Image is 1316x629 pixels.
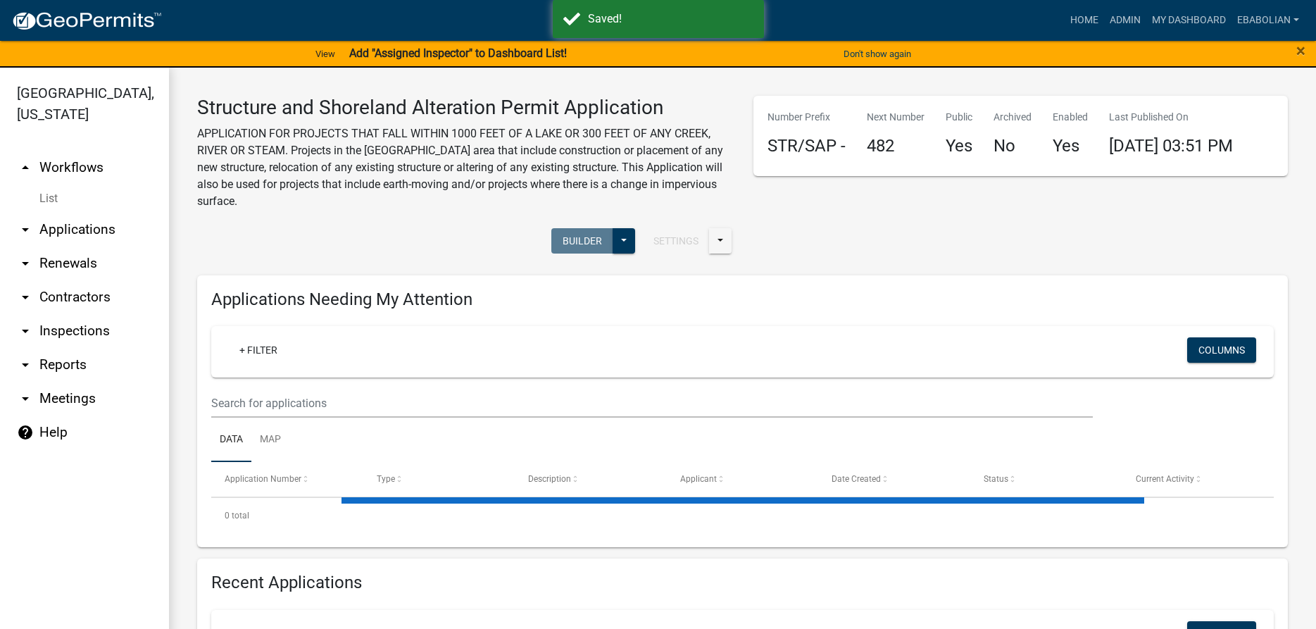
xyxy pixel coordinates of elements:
[818,462,970,496] datatable-header-cell: Date Created
[211,573,1274,593] h4: Recent Applications
[17,323,34,340] i: arrow_drop_down
[211,498,1274,533] div: 0 total
[17,221,34,238] i: arrow_drop_down
[310,42,341,66] a: View
[946,136,972,156] h4: Yes
[1065,7,1104,34] a: Home
[588,11,753,27] div: Saved!
[994,136,1032,156] h4: No
[994,110,1032,125] p: Archived
[1122,462,1274,496] datatable-header-cell: Current Activity
[528,474,571,484] span: Description
[680,474,717,484] span: Applicant
[1104,7,1146,34] a: Admin
[946,110,972,125] p: Public
[832,474,881,484] span: Date Created
[867,110,925,125] p: Next Number
[17,255,34,272] i: arrow_drop_down
[17,356,34,373] i: arrow_drop_down
[1053,110,1088,125] p: Enabled
[767,110,846,125] p: Number Prefix
[1053,136,1088,156] h4: Yes
[197,125,732,210] p: APPLICATION FOR PROJECTS THAT FALL WITHIN 1000 FEET OF A LAKE OR 300 FEET OF ANY CREEK, RIVER OR ...
[984,474,1008,484] span: Status
[642,228,710,254] button: Settings
[211,462,363,496] datatable-header-cell: Application Number
[1109,110,1233,125] p: Last Published On
[211,289,1274,310] h4: Applications Needing My Attention
[251,418,289,463] a: Map
[1187,337,1256,363] button: Columns
[1109,136,1233,156] span: [DATE] 03:51 PM
[17,289,34,306] i: arrow_drop_down
[1146,7,1232,34] a: My Dashboard
[363,462,515,496] datatable-header-cell: Type
[349,46,567,60] strong: Add "Assigned Inspector" to Dashboard List!
[197,96,732,120] h3: Structure and Shoreland Alteration Permit Application
[17,390,34,407] i: arrow_drop_down
[667,462,819,496] datatable-header-cell: Applicant
[1296,42,1305,59] button: Close
[17,424,34,441] i: help
[838,42,917,66] button: Don't show again
[17,159,34,176] i: arrow_drop_up
[225,474,301,484] span: Application Number
[515,462,667,496] datatable-header-cell: Description
[1136,474,1194,484] span: Current Activity
[1296,41,1305,61] span: ×
[970,462,1122,496] datatable-header-cell: Status
[211,389,1093,418] input: Search for applications
[211,418,251,463] a: Data
[551,228,613,254] button: Builder
[1232,7,1305,34] a: ebabolian
[767,136,846,156] h4: STR/SAP -
[377,474,395,484] span: Type
[228,337,289,363] a: + Filter
[867,136,925,156] h4: 482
